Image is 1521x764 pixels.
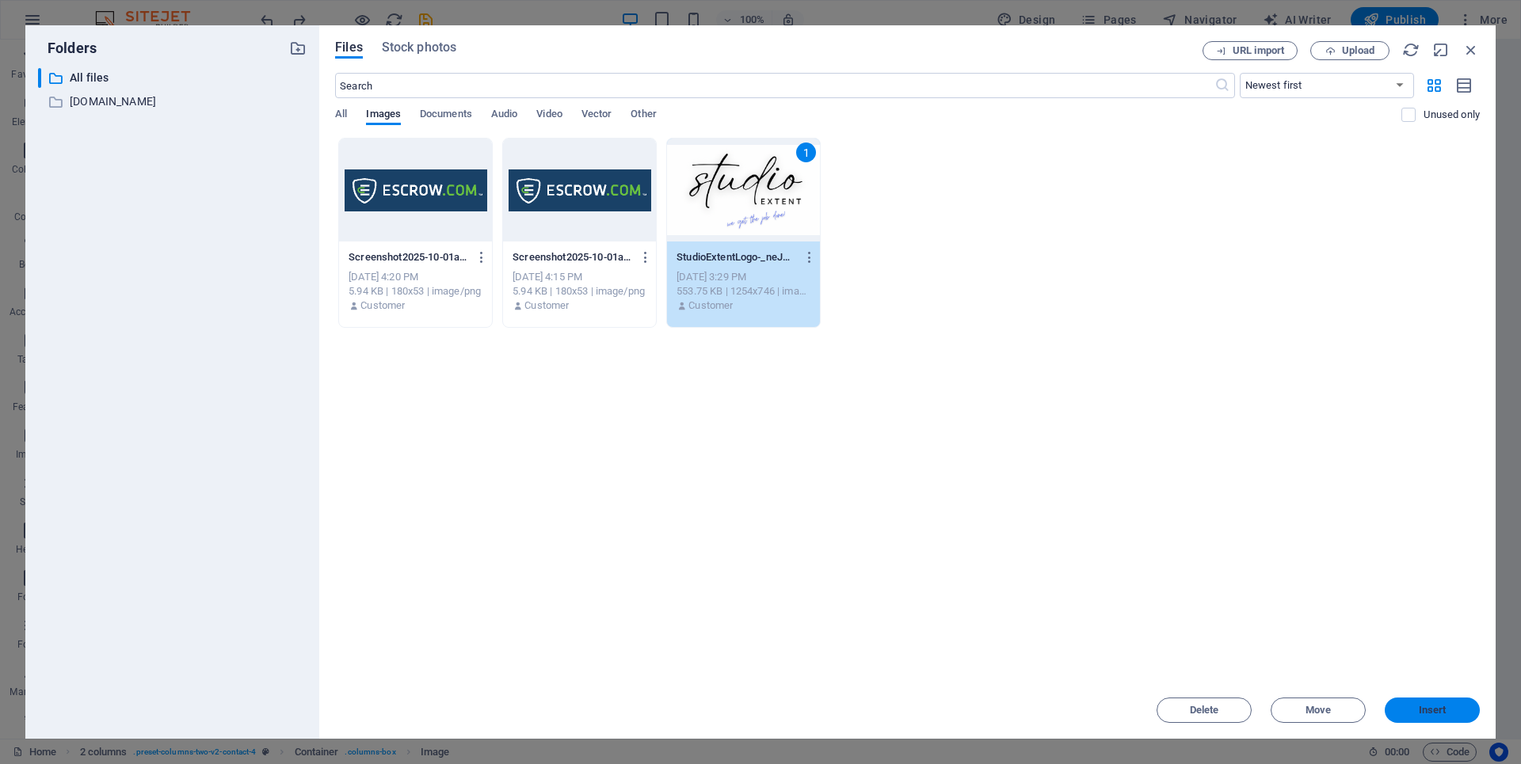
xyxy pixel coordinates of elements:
div: [DATE] 4:15 PM [513,270,646,284]
p: Customer [688,298,733,313]
p: Customer [524,298,569,313]
button: Delete [1157,697,1252,723]
button: Upload [1310,41,1389,60]
span: All [335,105,347,127]
span: Video [536,105,562,127]
div: 5.94 KB | 180x53 | image/png [349,284,482,298]
div: 553.75 KB | 1254x746 | image/png [677,284,810,298]
span: Stock photos [382,38,456,57]
p: Folders [38,38,97,59]
span: Insert [1419,705,1447,715]
p: Displays only files that are not in use on the website. Files added during this session can still... [1424,108,1480,122]
span: Documents [420,105,472,127]
i: Minimize [1432,41,1450,59]
span: Move [1306,705,1331,715]
span: URL import [1233,46,1284,55]
p: Customer [360,298,405,313]
input: Search [335,73,1214,98]
span: Vector [581,105,612,127]
i: Reload [1402,41,1420,59]
span: Delete [1190,705,1219,715]
button: Insert [1385,697,1480,723]
p: [DOMAIN_NAME] [70,93,277,111]
div: 5.94 KB | 180x53 | image/png [513,284,646,298]
p: Screenshot2025-10-01at17.14.49-I-Qeezp2xbXHWLKy2nhMzw.png [349,250,467,264]
span: Files [335,38,363,57]
div: ​ [38,68,41,88]
p: Screenshot2025-10-01at17.14.49-pz6WFzuopJHV1puVWXDemA.png [513,250,631,264]
p: StudioExtentLogo-_neJNQZMbWVFna_hY1KZPQ.png [677,250,795,264]
div: [DATE] 4:20 PM [349,270,482,284]
span: Upload [1342,46,1374,55]
span: Images [366,105,401,127]
div: [DOMAIN_NAME] [38,92,307,112]
i: Create new folder [289,40,307,57]
button: URL import [1203,41,1298,60]
span: Other [631,105,656,127]
button: Move [1271,697,1366,723]
p: All files [70,69,277,87]
div: [DATE] 3:29 PM [677,270,810,284]
i: Close [1462,41,1480,59]
span: Audio [491,105,517,127]
div: 1 [796,143,816,162]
